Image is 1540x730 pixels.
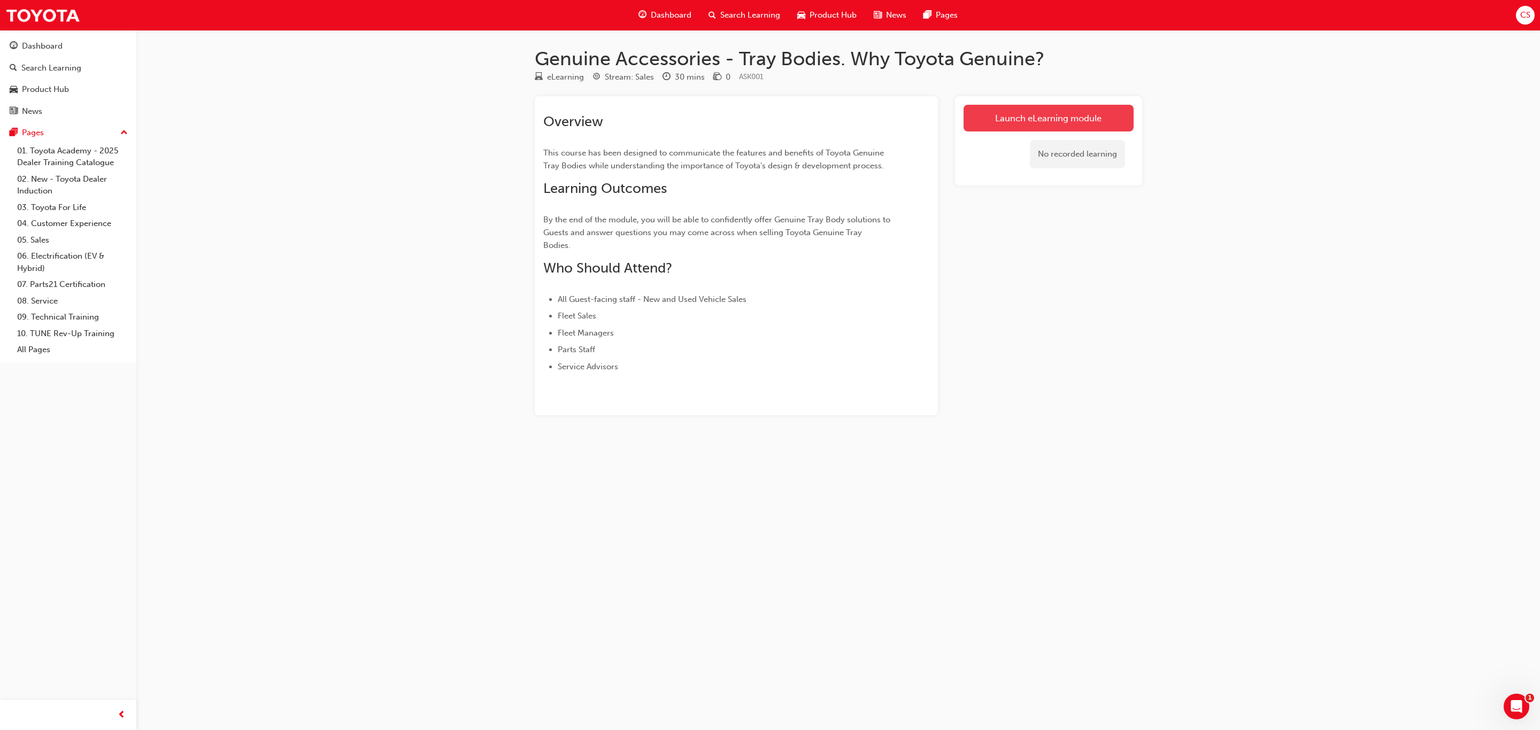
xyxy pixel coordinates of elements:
[22,40,63,52] div: Dashboard
[5,3,80,27] img: Trak
[4,123,132,143] button: Pages
[13,276,132,293] a: 07. Parts21 Certification
[13,215,132,232] a: 04. Customer Experience
[713,73,721,82] span: money-icon
[874,9,882,22] span: news-icon
[13,199,132,216] a: 03. Toyota For Life
[1504,694,1529,719] iframe: Intercom live chat
[10,85,18,95] span: car-icon
[558,311,596,321] span: Fleet Sales
[1520,9,1530,21] span: CS
[709,9,716,22] span: search-icon
[13,341,132,358] a: All Pages
[651,9,691,21] span: Dashboard
[4,34,132,123] button: DashboardSearch LearningProduct HubNews
[10,107,18,117] span: news-icon
[739,72,764,81] span: Learning resource code
[22,83,69,96] div: Product Hub
[789,4,865,26] a: car-iconProduct Hub
[663,73,671,82] span: clock-icon
[923,9,931,22] span: pages-icon
[118,709,126,722] span: prev-icon
[592,73,600,82] span: target-icon
[13,325,132,342] a: 10. TUNE Rev-Up Training
[605,71,654,83] div: Stream: Sales
[558,345,595,354] span: Parts Staff
[720,9,780,21] span: Search Learning
[10,128,18,138] span: pages-icon
[535,47,1142,71] h1: Genuine Accessories - Tray Bodies. Why Toyota Genuine?
[543,180,667,197] span: Learning Outcomes
[592,71,654,84] div: Stream
[13,293,132,309] a: 08. Service
[535,71,584,84] div: Type
[22,105,42,118] div: News
[663,71,705,84] div: Duration
[797,9,805,22] span: car-icon
[1030,140,1125,168] div: No recorded learning
[915,4,966,26] a: pages-iconPages
[964,105,1134,131] a: Launch eLearning module
[13,309,132,325] a: 09. Technical Training
[22,127,44,139] div: Pages
[543,148,886,170] span: This course has been designed to communicate the features and benefits of Toyota Genuine Tray Bod...
[10,42,18,51] span: guage-icon
[558,294,746,304] span: All Guest-facing staff - New and Used Vehicle Sales
[630,4,700,26] a: guage-iconDashboard
[13,171,132,199] a: 02. New - Toyota Dealer Induction
[810,9,857,21] span: Product Hub
[547,71,584,83] div: eLearning
[120,126,128,140] span: up-icon
[4,80,132,99] a: Product Hub
[13,143,132,171] a: 01. Toyota Academy - 2025 Dealer Training Catalogue
[535,73,543,82] span: learningResourceType_ELEARNING-icon
[10,64,17,73] span: search-icon
[638,9,646,22] span: guage-icon
[13,248,132,276] a: 06. Electrification (EV & Hybrid)
[4,36,132,56] a: Dashboard
[543,113,603,130] span: Overview
[675,71,705,83] div: 30 mins
[726,71,730,83] div: 0
[543,215,892,250] span: By the end of the module, you will be able to confidently offer Genuine Tray Body solutions to Gu...
[21,62,81,74] div: Search Learning
[13,232,132,248] a: 05. Sales
[865,4,915,26] a: news-iconNews
[558,328,614,338] span: Fleet Managers
[886,9,906,21] span: News
[936,9,958,21] span: Pages
[4,102,132,121] a: News
[558,362,618,371] span: Service Advisors
[1526,694,1534,702] span: 1
[713,71,730,84] div: Price
[1516,6,1535,25] button: CS
[543,260,672,276] span: Who Should Attend?
[700,4,789,26] a: search-iconSearch Learning
[4,58,132,78] a: Search Learning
